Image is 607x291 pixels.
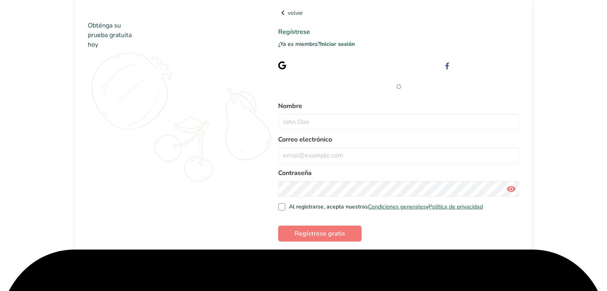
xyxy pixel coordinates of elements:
[295,229,345,238] span: Regístrese gratis
[278,114,519,130] input: John Doe
[278,40,519,48] p: ¿Ya es miembro?
[368,203,426,210] a: Condiciones generales
[278,82,519,92] span: O
[88,21,253,49] h2: Obténga su prueba gratuita hoy
[278,226,362,242] button: Regístrese gratis
[320,40,355,48] a: Iniciar sesión
[457,61,519,69] div: Regístrese
[278,27,519,37] h1: Regístrese
[278,101,519,111] label: Nombre
[293,61,349,69] div: Regístrese
[88,8,166,18] img: Food Label Maker
[278,168,519,178] label: Contraseña
[320,61,349,69] span: con Google
[278,135,519,144] label: Correo electrónico
[429,203,483,210] a: Política de privacidad
[484,61,519,69] span: con Facebook
[278,8,519,18] a: volver
[278,147,519,163] input: email@example.com
[285,203,483,210] span: Al registrarse, acepta nuestras y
